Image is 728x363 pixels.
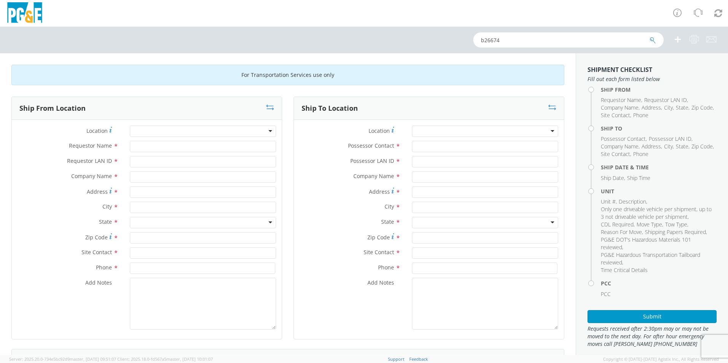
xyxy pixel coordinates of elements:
li: , [676,143,690,150]
span: Requestor Name [69,142,112,149]
button: Submit [588,310,717,323]
span: Possessor LAN ID [350,157,394,164]
span: Phone [633,150,648,158]
li: , [601,228,643,236]
span: Possessor Contact [348,142,394,149]
li: , [601,135,647,143]
span: Copyright © [DATE]-[DATE] Agistix Inc., All Rights Reserved [603,356,719,362]
li: , [601,111,631,119]
span: Requestor LAN ID [644,96,687,103]
span: Unit # [601,198,616,205]
li: , [637,221,663,228]
span: City [664,104,673,111]
span: Add Notes [367,279,394,286]
li: , [601,236,715,251]
span: Location [86,127,108,134]
li: , [691,143,714,150]
span: Possessor Contact [601,135,646,142]
span: City [385,203,394,210]
span: Address [87,188,108,195]
a: Feedback [409,356,428,362]
li: , [644,96,688,104]
li: , [649,135,693,143]
span: PG&E DOT's Hazardous Materials 101 reviewed [601,236,691,251]
h4: Ship To [601,126,717,131]
h4: PCC [601,280,717,286]
span: City [664,143,673,150]
li: , [601,174,625,182]
span: PCC [601,290,611,298]
a: Support [388,356,404,362]
span: Requestor Name [601,96,641,103]
span: Zip Code [85,234,108,241]
span: CDL Required [601,221,634,228]
span: Company Name [71,172,112,180]
span: Site Contact [601,111,630,119]
span: Zip Code [367,234,390,241]
li: , [664,143,674,150]
li: , [619,198,647,205]
h4: Ship From [601,87,717,92]
li: , [665,221,688,228]
span: Client: 2025.18.0-fd567a5 [117,356,213,362]
span: Site Contact [364,248,394,256]
span: PG&E Hazardous Transportation Tailboard reviewed [601,251,700,266]
li: , [676,104,690,111]
span: Address [642,104,661,111]
li: , [601,198,617,205]
span: Site Contact [81,248,112,256]
span: Reason For Move [601,228,642,236]
span: Phone [378,264,394,271]
span: Description [619,198,646,205]
span: Requestor LAN ID [67,157,112,164]
span: Fill out each form listed below [588,75,717,83]
span: Time Critical Details [601,266,648,274]
span: Possessor LAN ID [649,135,691,142]
img: pge-logo-06675f144f4cfa6a6814.png [6,2,44,25]
div: For Transportation Services use only [11,65,564,85]
li: , [664,104,674,111]
span: Address [369,188,390,195]
span: State [99,218,112,225]
li: , [601,104,640,111]
span: Ship Time [627,174,650,181]
li: , [601,96,642,104]
li: , [642,104,662,111]
h4: Unit [601,188,717,194]
h3: Ship To Location [302,105,358,112]
span: master, [DATE] 10:01:07 [166,356,213,362]
span: Server: 2025.20.0-734e5bc92d9 [9,356,116,362]
li: , [642,143,662,150]
span: Address [642,143,661,150]
span: master, [DATE] 09:51:07 [70,356,116,362]
span: Zip Code [691,104,713,111]
span: Site Contact [601,150,630,158]
span: Ship Date [601,174,624,181]
span: Tow Type [665,221,687,228]
span: Shipping Papers Required [645,228,706,236]
span: Add Notes [85,279,112,286]
li: , [601,251,715,266]
span: Requests received after 2:30pm may or may not be moved to the next day. For after hour emergency ... [588,325,717,348]
li: , [645,228,707,236]
span: State [676,143,688,150]
span: Only one driveable vehicle per shipment, up to 3 not driveable vehicle per shipment [601,205,712,220]
input: Shipment, Tracking or Reference Number (at least 4 chars) [473,32,664,48]
h3: Ship From Location [19,105,86,112]
li: , [601,143,640,150]
span: Phone [633,111,648,119]
li: , [601,205,715,221]
span: State [676,104,688,111]
li: , [601,221,635,228]
span: Zip Code [691,143,713,150]
span: State [381,218,394,225]
span: Company Name [353,172,394,180]
span: Company Name [601,143,639,150]
li: , [691,104,714,111]
span: Location [369,127,390,134]
h4: Ship Date & Time [601,164,717,170]
span: City [102,203,112,210]
li: , [601,150,631,158]
span: Company Name [601,104,639,111]
strong: Shipment Checklist [588,65,652,74]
